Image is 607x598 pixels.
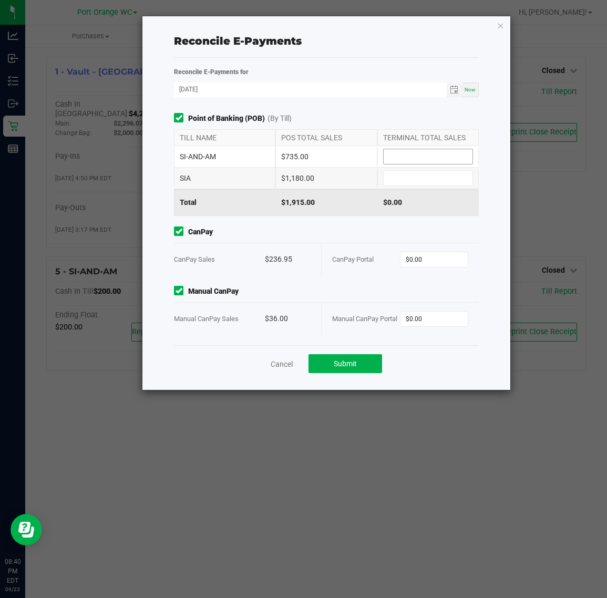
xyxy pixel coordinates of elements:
span: Now [465,87,476,92]
div: TERMINAL TOTAL SALES [377,130,479,146]
div: Total [174,189,275,215]
iframe: Resource center [11,514,42,545]
div: $1,180.00 [275,168,377,189]
div: SIA [174,168,275,189]
button: Submit [308,354,382,373]
span: Submit [334,359,357,368]
a: Cancel [271,359,293,369]
span: Toggle calendar [447,83,462,97]
div: POS TOTAL SALES [275,130,377,146]
span: Manual CanPay Portal [332,315,397,323]
div: $236.95 [265,243,311,275]
form-toggle: Include in reconciliation [174,113,188,124]
span: CanPay Sales [174,255,215,263]
span: Manual CanPay Sales [174,315,239,323]
div: TILL NAME [174,130,275,146]
div: $735.00 [275,146,377,167]
input: Date [174,83,447,96]
div: $1,915.00 [275,189,377,215]
div: $36.00 [265,303,311,335]
strong: Reconcile E-Payments for [174,68,249,76]
div: SI-AND-AM [174,146,275,167]
strong: Manual CanPay [188,286,239,297]
span: (By Till) [268,113,292,124]
span: CanPay Portal [332,255,374,263]
div: $0.00 [377,189,479,215]
div: Reconcile E-Payments [174,33,479,49]
strong: CanPay [188,226,213,238]
form-toggle: Include in reconciliation [174,226,188,238]
form-toggle: Include in reconciliation [174,286,188,297]
strong: Point of Banking (POB) [188,113,265,124]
